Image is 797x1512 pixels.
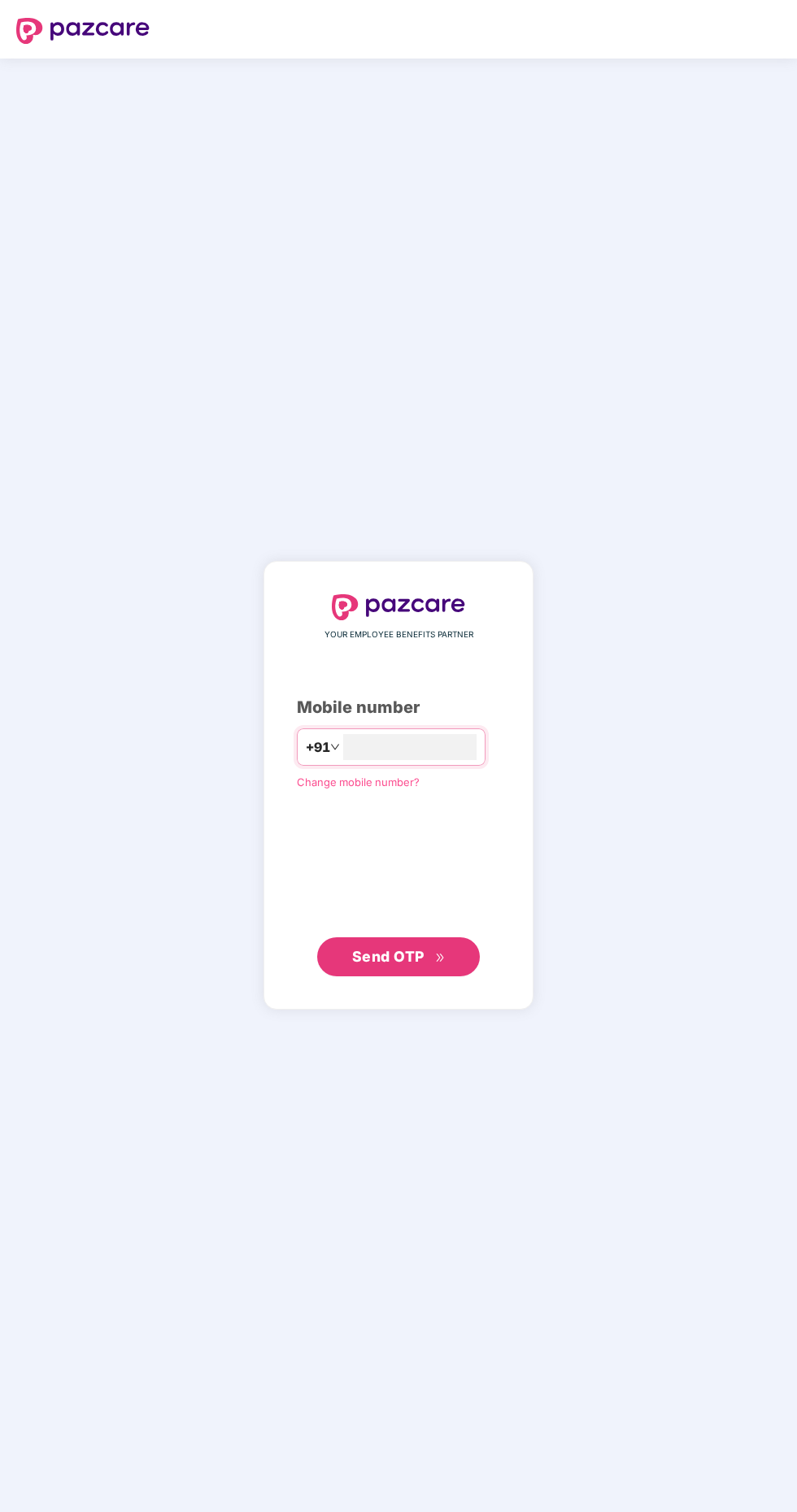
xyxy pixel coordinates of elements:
[352,948,425,965] span: Send OTP
[317,937,480,976] button: Send OTPdouble-right
[306,737,330,758] span: +91
[297,695,500,720] div: Mobile number
[435,953,446,963] span: double-right
[330,742,340,752] span: down
[324,628,473,641] span: YOUR EMPLOYEE BENEFITS PARTNER
[297,776,420,789] a: Change mobile number?
[16,18,150,44] img: logo
[332,594,465,620] img: logo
